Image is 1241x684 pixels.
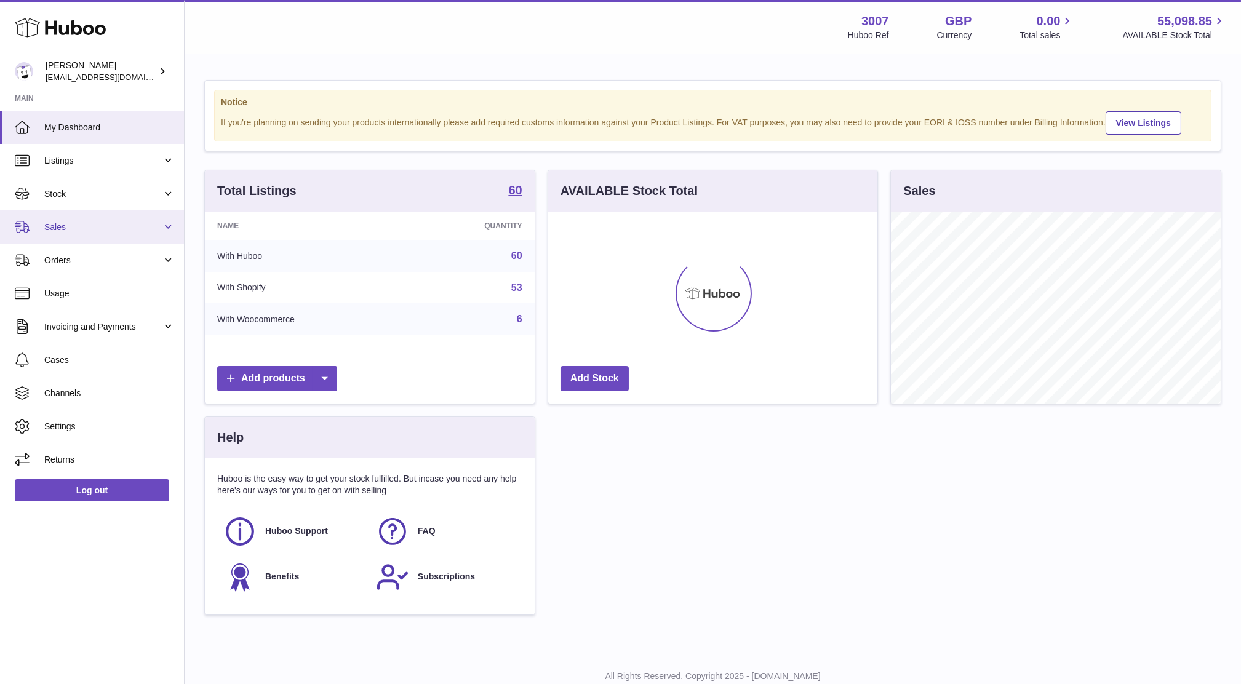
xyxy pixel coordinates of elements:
[418,571,475,583] span: Subscriptions
[221,97,1205,108] strong: Notice
[265,571,299,583] span: Benefits
[221,109,1205,135] div: If you're planning on sending your products internationally please add required customs informati...
[508,184,522,199] a: 60
[511,250,522,261] a: 60
[44,421,175,432] span: Settings
[44,188,162,200] span: Stock
[265,525,328,537] span: Huboo Support
[517,314,522,324] a: 6
[44,122,175,133] span: My Dashboard
[44,388,175,399] span: Channels
[1122,13,1226,41] a: 55,098.85 AVAILABLE Stock Total
[44,354,175,366] span: Cases
[1037,13,1061,30] span: 0.00
[205,212,409,240] th: Name
[508,184,522,196] strong: 60
[217,366,337,391] a: Add products
[223,560,364,594] a: Benefits
[1106,111,1181,135] a: View Listings
[1157,13,1212,30] span: 55,098.85
[376,515,516,548] a: FAQ
[561,183,698,199] h3: AVAILABLE Stock Total
[223,515,364,548] a: Huboo Support
[945,13,972,30] strong: GBP
[205,240,409,272] td: With Huboo
[44,454,175,466] span: Returns
[217,429,244,446] h3: Help
[205,272,409,304] td: With Shopify
[861,13,889,30] strong: 3007
[1020,13,1074,41] a: 0.00 Total sales
[217,473,522,496] p: Huboo is the easy way to get your stock fulfilled. But incase you need any help here's our ways f...
[848,30,889,41] div: Huboo Ref
[46,60,156,83] div: [PERSON_NAME]
[217,183,297,199] h3: Total Listings
[409,212,534,240] th: Quantity
[194,670,1231,682] p: All Rights Reserved. Copyright 2025 - [DOMAIN_NAME]
[15,62,33,81] img: bevmay@maysama.com
[1122,30,1226,41] span: AVAILABLE Stock Total
[561,366,629,391] a: Add Stock
[44,155,162,167] span: Listings
[44,221,162,233] span: Sales
[46,72,181,82] span: [EMAIL_ADDRESS][DOMAIN_NAME]
[44,321,162,333] span: Invoicing and Payments
[376,560,516,594] a: Subscriptions
[205,303,409,335] td: With Woocommerce
[418,525,436,537] span: FAQ
[1020,30,1074,41] span: Total sales
[44,255,162,266] span: Orders
[903,183,935,199] h3: Sales
[44,288,175,300] span: Usage
[511,282,522,293] a: 53
[15,479,169,501] a: Log out
[937,30,972,41] div: Currency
